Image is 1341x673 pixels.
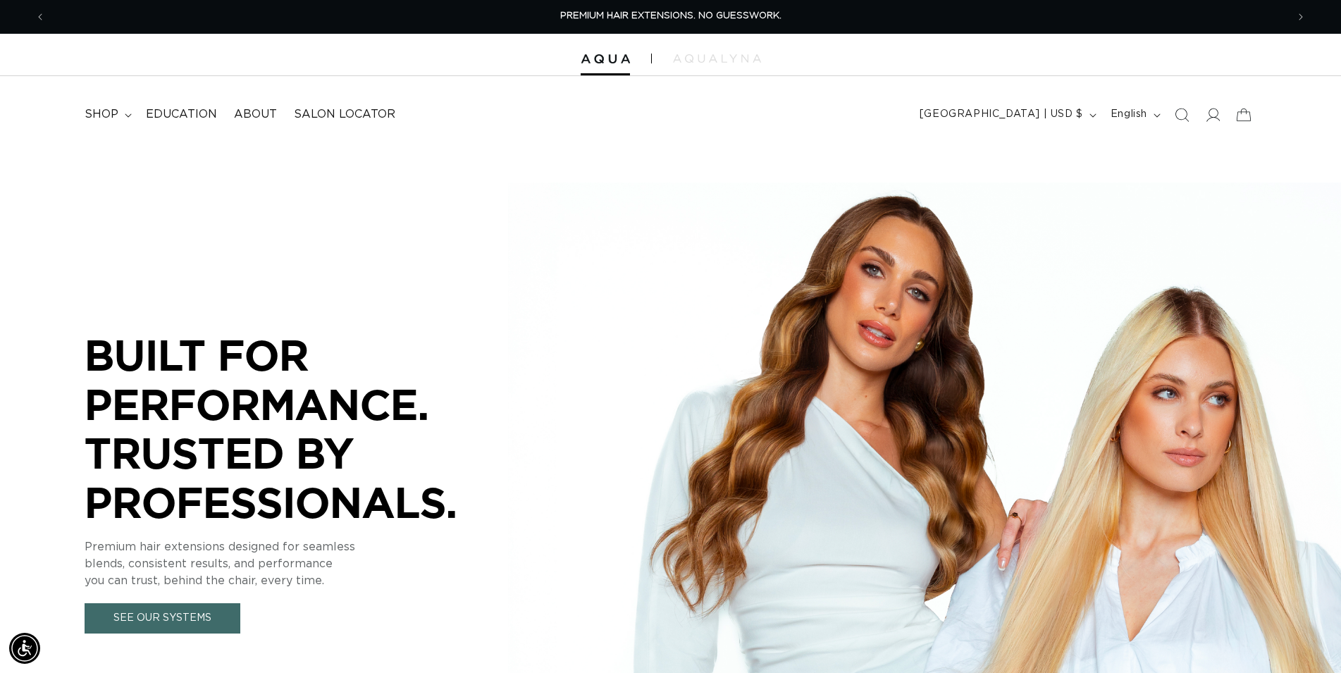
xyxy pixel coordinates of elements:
[1285,4,1316,30] button: Next announcement
[920,107,1083,122] span: [GEOGRAPHIC_DATA] | USD $
[25,4,56,30] button: Previous announcement
[911,101,1102,128] button: [GEOGRAPHIC_DATA] | USD $
[76,99,137,130] summary: shop
[1166,99,1197,130] summary: Search
[225,99,285,130] a: About
[560,11,781,20] span: PREMIUM HAIR EXTENSIONS. NO GUESSWORK.
[673,54,761,63] img: aqualyna.com
[1111,107,1147,122] span: English
[294,107,395,122] span: Salon Locator
[285,99,404,130] a: Salon Locator
[85,331,507,526] p: BUILT FOR PERFORMANCE. TRUSTED BY PROFESSIONALS.
[85,107,118,122] span: shop
[1102,101,1166,128] button: English
[234,107,277,122] span: About
[85,538,507,589] p: Premium hair extensions designed for seamless blends, consistent results, and performance you can...
[137,99,225,130] a: Education
[85,603,240,634] a: See Our Systems
[146,107,217,122] span: Education
[9,633,40,664] div: Accessibility Menu
[581,54,630,64] img: Aqua Hair Extensions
